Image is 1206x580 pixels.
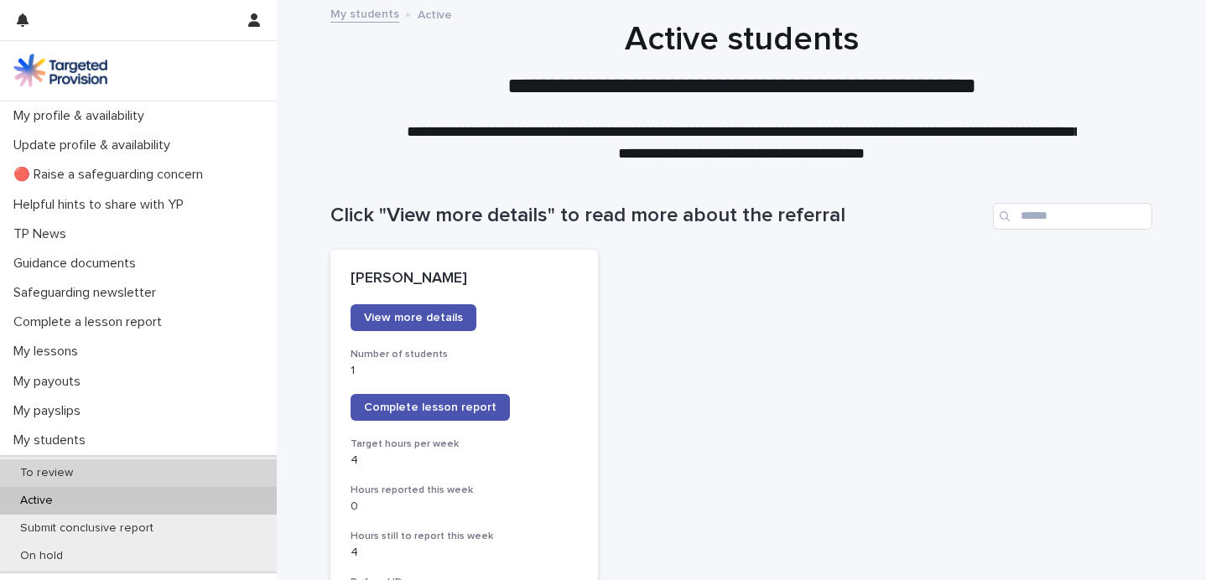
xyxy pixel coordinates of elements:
[7,521,167,536] p: Submit conclusive report
[351,438,578,451] h3: Target hours per week
[7,549,76,563] p: On hold
[13,54,107,87] img: M5nRWzHhSzIhMunXDL62
[351,500,578,514] p: 0
[351,394,510,421] a: Complete lesson report
[330,204,986,228] h1: Click "View more details" to read more about the referral
[418,4,452,23] p: Active
[7,494,66,508] p: Active
[364,312,463,324] span: View more details
[7,374,94,390] p: My payouts
[7,226,80,242] p: TP News
[351,304,476,331] a: View more details
[7,432,99,448] p: My students
[7,403,94,419] p: My payslips
[330,19,1152,60] h1: Active students
[7,466,86,480] p: To review
[351,348,578,361] h3: Number of students
[364,401,496,413] span: Complete lesson report
[351,484,578,497] h3: Hours reported this week
[351,270,578,288] p: [PERSON_NAME]
[7,256,149,272] p: Guidance documents
[7,344,91,360] p: My lessons
[7,167,216,183] p: 🔴 Raise a safeguarding concern
[7,137,184,153] p: Update profile & availability
[7,285,169,301] p: Safeguarding newsletter
[7,108,158,124] p: My profile & availability
[993,203,1152,230] input: Search
[351,530,578,543] h3: Hours still to report this week
[351,546,578,560] p: 4
[7,197,197,213] p: Helpful hints to share with YP
[351,453,578,468] p: 4
[351,364,578,378] p: 1
[7,314,175,330] p: Complete a lesson report
[330,3,399,23] a: My students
